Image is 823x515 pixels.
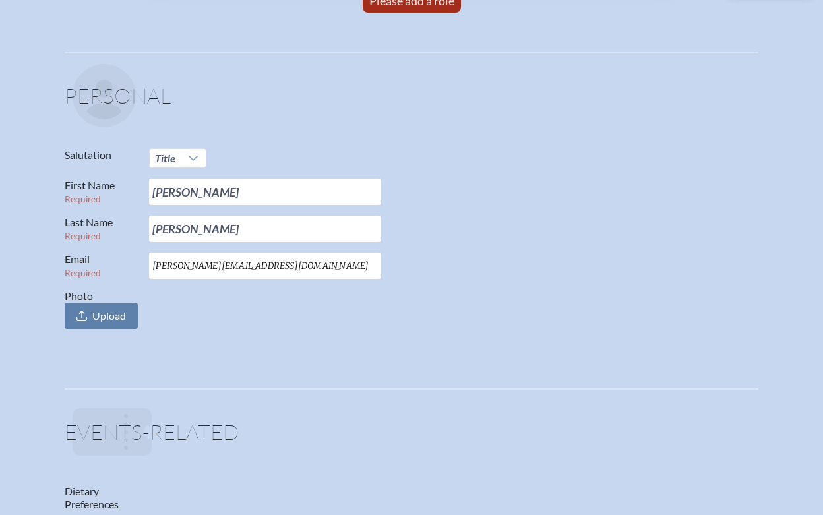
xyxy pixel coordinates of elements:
label: Photo [65,289,138,329]
span: Upload [92,309,126,322]
label: Dietary Preferences [65,485,119,511]
h1: Personal [65,85,758,117]
span: Required [65,268,101,278]
span: Required [65,194,101,204]
label: Last Name [65,216,138,242]
h1: Events-related [65,421,758,453]
span: Required [65,231,101,241]
label: Email [65,253,138,279]
label: First Name [65,179,138,205]
span: Title [155,152,175,164]
label: Salutation [65,148,138,162]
